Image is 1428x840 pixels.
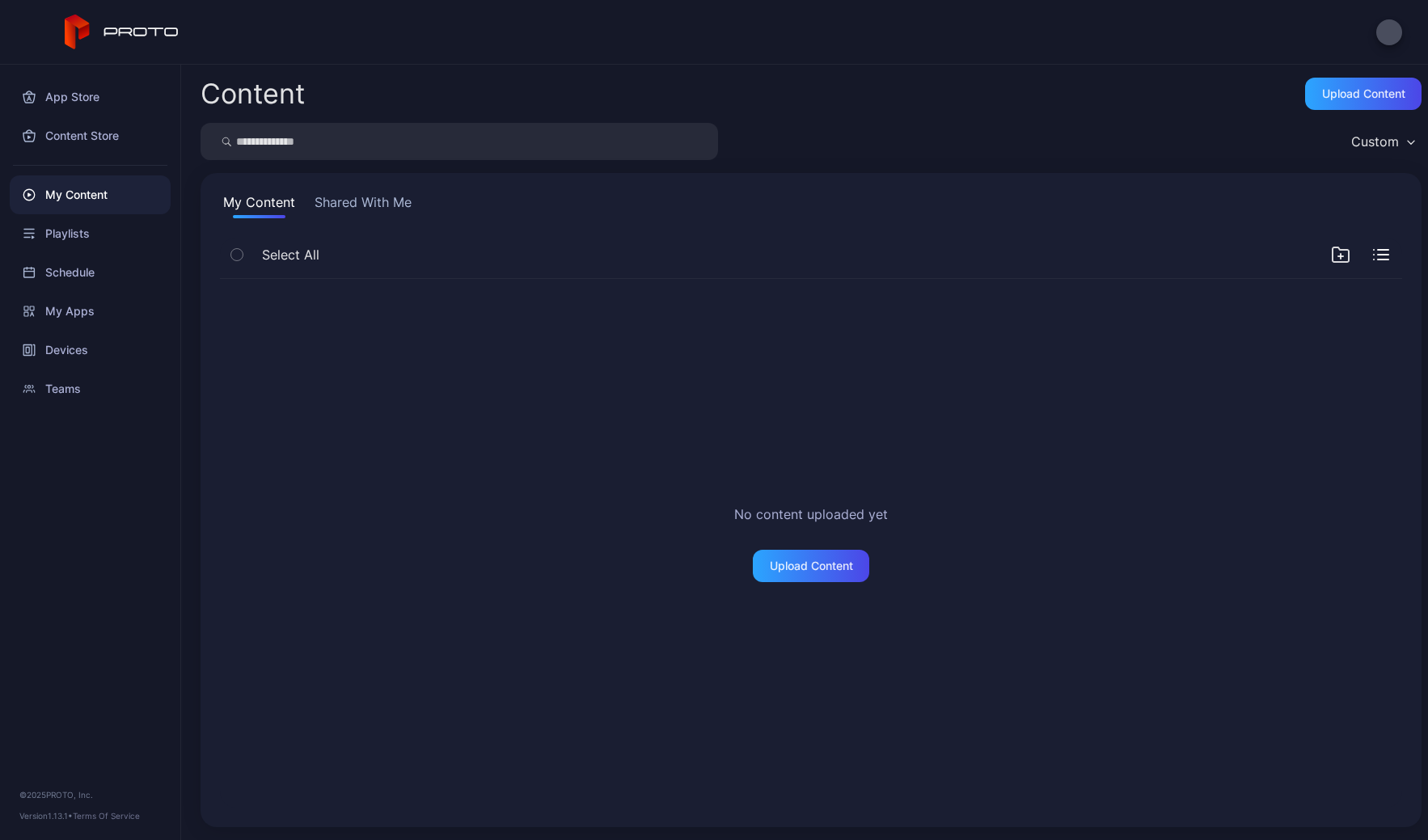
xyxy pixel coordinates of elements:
span: Select All [262,245,319,264]
div: Content [201,80,305,108]
button: Upload Content [1305,78,1422,110]
button: Upload Content [753,550,869,582]
div: © 2025 PROTO, Inc. [19,788,161,801]
a: Teams [10,369,171,408]
div: Custom [1351,133,1399,150]
button: Custom [1343,123,1422,160]
a: Playlists [10,214,171,253]
div: Upload Content [1322,87,1405,100]
a: My Apps [10,292,171,331]
a: App Store [10,78,171,116]
button: Shared With Me [311,192,415,218]
a: Terms Of Service [73,811,140,821]
div: Upload Content [770,559,853,572]
a: Schedule [10,253,171,292]
a: My Content [10,175,171,214]
a: Content Store [10,116,171,155]
h2: No content uploaded yet [734,504,888,524]
span: Version 1.13.1 • [19,811,73,821]
a: Devices [10,331,171,369]
button: My Content [220,192,298,218]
